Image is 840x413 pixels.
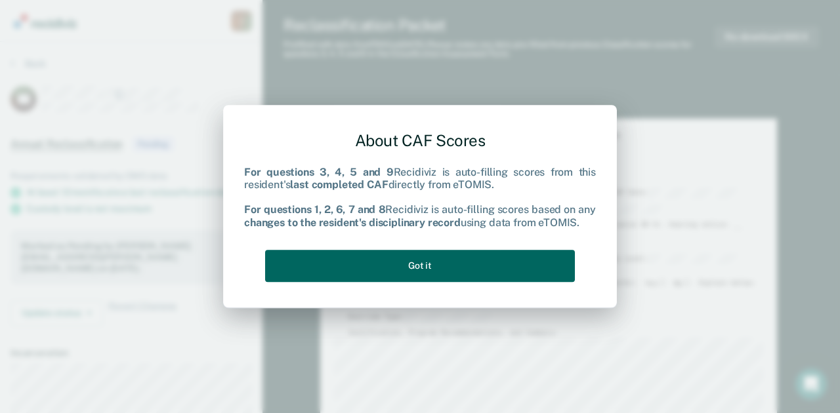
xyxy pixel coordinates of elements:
b: For questions 3, 4, 5 and 9 [244,166,394,178]
button: Got it [265,250,575,282]
b: last completed CAF [290,178,388,191]
div: Recidiviz is auto-filling scores from this resident's directly from eTOMIS. Recidiviz is auto-fil... [244,166,596,229]
b: changes to the resident's disciplinary record [244,216,461,229]
b: For questions 1, 2, 6, 7 and 8 [244,204,385,216]
div: About CAF Scores [244,121,596,161]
